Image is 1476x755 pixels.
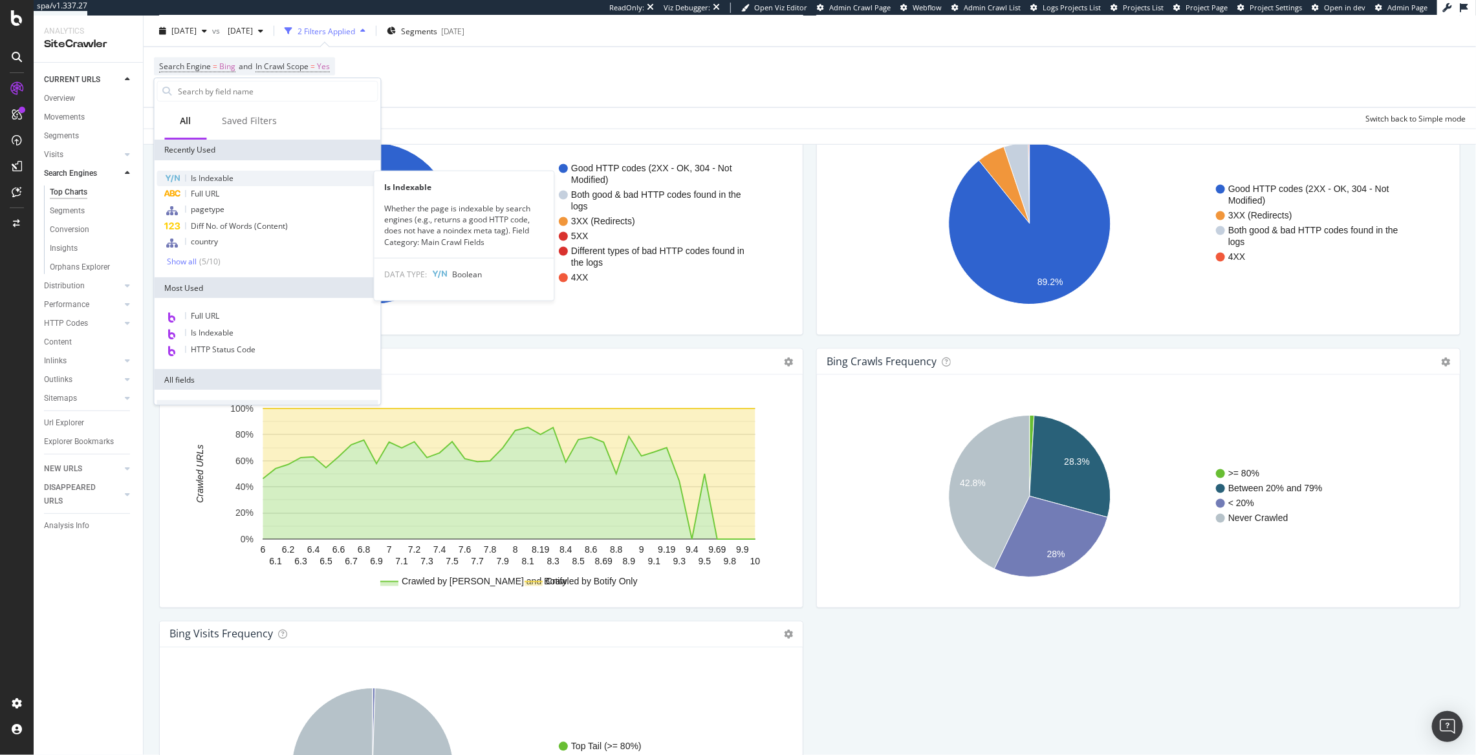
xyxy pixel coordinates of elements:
[571,164,732,174] text: Good HTTP codes (2XX - OK, 304 - Not
[191,327,234,338] span: Is Indexable
[44,462,121,476] a: NEW URLS
[446,557,459,567] text: 7.5
[741,3,807,13] a: Open Viz Editor
[673,557,686,567] text: 9.3
[50,204,134,218] a: Segments
[44,435,114,449] div: Explorer Bookmarks
[1228,469,1259,479] text: >= 80%
[235,430,254,440] text: 80%
[827,396,1443,597] svg: A chart.
[50,223,89,237] div: Conversion
[1064,457,1090,467] text: 28.3%
[50,242,78,255] div: Insights
[648,557,661,567] text: 9.1
[191,204,225,215] span: pagetype
[44,167,121,180] a: Search Engines
[441,25,464,36] div: [DATE]
[639,545,644,555] text: 9
[44,335,134,349] a: Content
[547,557,560,567] text: 8.3
[44,298,121,312] a: Performance
[1228,211,1292,221] text: 3XX (Redirects)
[658,545,675,555] text: 9.19
[298,25,355,36] div: 2 Filters Applied
[44,519,134,533] a: Analysis Info
[471,557,484,567] text: 7.7
[401,25,437,36] span: Segments
[395,557,408,567] text: 7.1
[155,369,381,390] div: All fields
[44,335,72,349] div: Content
[191,310,220,321] span: Full URL
[784,357,793,367] i: Options
[724,557,737,567] text: 9.8
[900,3,942,13] a: Webflow
[572,557,585,567] text: 8.5
[44,392,77,405] div: Sitemaps
[191,344,256,355] span: HTTP Status Code
[951,3,1021,13] a: Admin Crawl List
[913,3,942,12] span: Webflow
[829,3,891,12] span: Admin Crawl Page
[1037,277,1063,288] text: 89.2%
[1312,3,1365,13] a: Open in dev
[261,545,266,555] text: 6
[513,545,518,555] text: 8
[44,111,85,124] div: Movements
[294,557,307,567] text: 6.3
[191,173,234,184] span: Is Indexable
[191,220,288,231] span: Diff No. of Words (Content)
[595,557,613,567] text: 8.69
[44,37,133,52] div: SiteCrawler
[279,21,371,41] button: 2 Filters Applied
[408,545,421,555] text: 7.2
[1228,226,1398,236] text: Both good & bad HTTP codes found in the
[282,545,295,555] text: 6.2
[332,545,345,555] text: 6.6
[1228,237,1245,248] text: logs
[44,279,85,293] div: Distribution
[345,557,358,567] text: 6.7
[571,246,744,257] text: Different types of bad HTTP codes found in
[1324,3,1365,12] span: Open in dev
[1228,484,1323,494] text: Between 20% and 79%
[219,58,235,76] span: Bing
[382,21,470,41] button: Segments[DATE]
[222,114,277,127] div: Saved Filters
[44,26,133,37] div: Analytics
[571,175,609,186] text: Modified)
[235,456,254,466] text: 60%
[170,396,786,597] svg: A chart.
[155,277,381,298] div: Most Used
[1228,184,1389,195] text: Good HTTP codes (2XX - OK, 304 - Not
[50,204,85,218] div: Segments
[44,298,89,312] div: Performance
[1237,3,1302,13] a: Project Settings
[50,242,134,255] a: Insights
[453,268,483,279] span: Boolean
[44,373,72,387] div: Outlinks
[1123,3,1164,12] span: Projects List
[50,186,87,199] div: Top Charts
[623,557,636,567] text: 8.9
[571,202,588,212] text: logs
[230,404,254,414] text: 100%
[169,626,273,643] h4: bing Visits Frequency
[44,73,121,87] a: CURRENT URLS
[44,129,79,143] div: Segments
[827,123,1443,324] svg: A chart.
[155,140,381,160] div: Recently Used
[44,129,134,143] a: Segments
[1375,3,1427,13] a: Admin Page
[177,81,378,101] input: Search by field name
[191,236,219,247] span: country
[433,545,446,555] text: 7.4
[44,416,84,430] div: Url Explorer
[44,435,134,449] a: Explorer Bookmarks
[269,557,282,567] text: 6.1
[1250,3,1302,12] span: Project Settings
[374,203,554,248] div: Whether the page is indexable by search engines (e.g., returns a good HTTP code, does not have a ...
